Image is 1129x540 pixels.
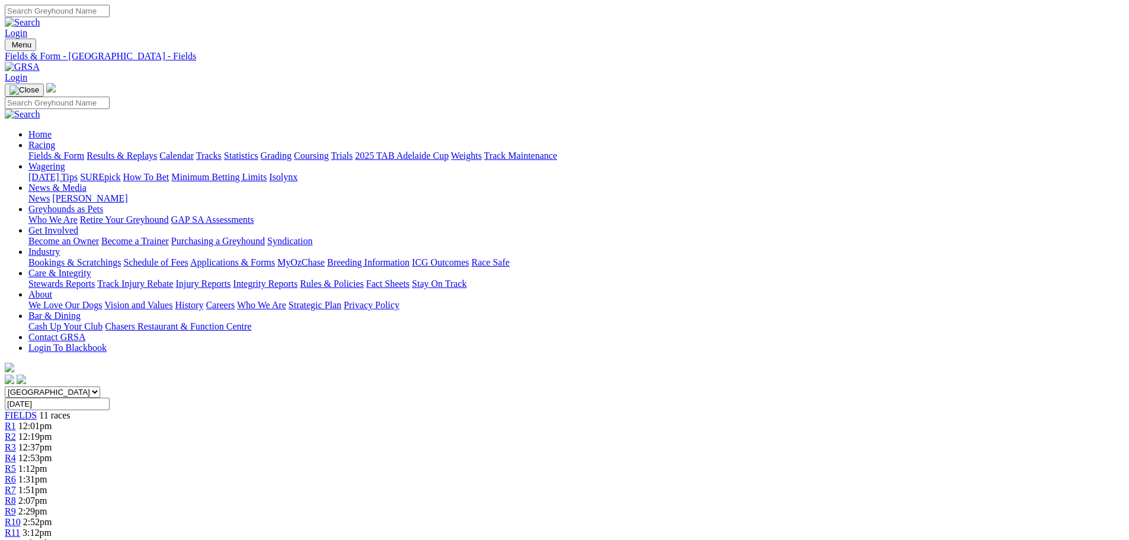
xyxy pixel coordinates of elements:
[28,321,1124,332] div: Bar & Dining
[175,279,231,289] a: Injury Reports
[104,300,172,310] a: Vision and Values
[5,528,20,538] a: R11
[300,279,364,289] a: Rules & Policies
[171,172,267,182] a: Minimum Betting Limits
[261,151,292,161] a: Grading
[18,506,47,516] span: 2:29pm
[28,193,50,203] a: News
[101,236,169,246] a: Become a Trainer
[5,51,1124,62] a: Fields & Form - [GEOGRAPHIC_DATA] - Fields
[289,300,341,310] a: Strategic Plan
[171,236,265,246] a: Purchasing a Greyhound
[28,268,91,278] a: Care & Integrity
[206,300,235,310] a: Careers
[237,300,286,310] a: Who We Are
[28,172,1124,183] div: Wagering
[451,151,482,161] a: Weights
[5,410,37,420] a: FIELDS
[5,421,16,431] a: R1
[39,410,70,420] span: 11 races
[87,151,157,161] a: Results & Replays
[224,151,258,161] a: Statistics
[159,151,194,161] a: Calendar
[28,204,103,214] a: Greyhounds as Pets
[28,129,52,139] a: Home
[331,151,353,161] a: Trials
[5,474,16,484] a: R6
[28,151,84,161] a: Fields & Form
[17,375,26,384] img: twitter.svg
[28,215,78,225] a: Who We Are
[97,279,173,289] a: Track Injury Rebate
[5,109,40,120] img: Search
[28,343,107,353] a: Login To Blackbook
[5,84,44,97] button: Toggle navigation
[5,496,16,506] a: R8
[28,257,1124,268] div: Industry
[5,432,16,442] a: R2
[355,151,449,161] a: 2025 TAB Adelaide Cup
[28,332,85,342] a: Contact GRSA
[28,257,121,267] a: Bookings & Scratchings
[9,85,39,95] img: Close
[5,506,16,516] a: R9
[80,172,120,182] a: SUREpick
[267,236,312,246] a: Syndication
[171,215,254,225] a: GAP SA Assessments
[190,257,275,267] a: Applications & Forms
[28,225,78,235] a: Get Involved
[18,485,47,495] span: 1:51pm
[18,421,52,431] span: 12:01pm
[123,257,188,267] a: Schedule of Fees
[5,442,16,452] a: R3
[5,72,27,82] a: Login
[123,172,169,182] a: How To Bet
[80,215,169,225] a: Retire Your Greyhound
[5,39,36,51] button: Toggle navigation
[412,257,469,267] a: ICG Outcomes
[28,300,102,310] a: We Love Our Dogs
[5,28,27,38] a: Login
[5,453,16,463] a: R4
[12,40,31,49] span: Menu
[28,279,1124,289] div: Care & Integrity
[28,321,103,331] a: Cash Up Your Club
[18,432,52,442] span: 12:19pm
[175,300,203,310] a: History
[5,375,14,384] img: facebook.svg
[412,279,466,289] a: Stay On Track
[277,257,325,267] a: MyOzChase
[18,474,47,484] span: 1:31pm
[18,496,47,506] span: 2:07pm
[5,517,21,527] a: R10
[196,151,222,161] a: Tracks
[484,151,557,161] a: Track Maintenance
[23,517,52,527] span: 2:52pm
[28,193,1124,204] div: News & Media
[18,453,52,463] span: 12:53pm
[5,62,40,72] img: GRSA
[471,257,509,267] a: Race Safe
[327,257,410,267] a: Breeding Information
[28,172,78,182] a: [DATE] Tips
[28,236,99,246] a: Become an Owner
[105,321,251,331] a: Chasers Restaurant & Function Centre
[5,5,110,17] input: Search
[5,398,110,410] input: Select date
[46,83,56,92] img: logo-grsa-white.png
[294,151,329,161] a: Coursing
[28,183,87,193] a: News & Media
[344,300,399,310] a: Privacy Policy
[18,464,47,474] span: 1:12pm
[5,363,14,372] img: logo-grsa-white.png
[5,464,16,474] a: R5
